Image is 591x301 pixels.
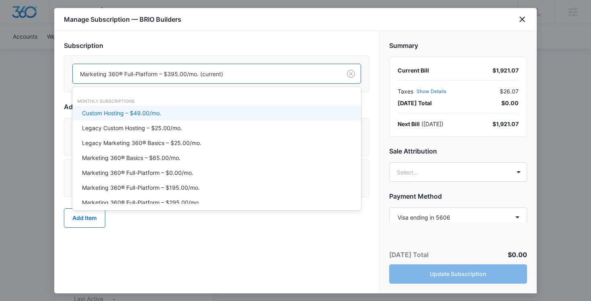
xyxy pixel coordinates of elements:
[82,154,181,162] p: Marketing 360® Basics – $65.00/mo.
[417,89,446,94] button: Show Details
[72,98,361,105] div: Monthly Subscriptions
[389,191,527,201] h2: Payment Method
[64,41,369,50] h2: Subscription
[23,13,39,19] div: v 4.0.25
[398,120,420,127] span: Next Bill
[398,87,413,95] span: Taxes
[345,67,357,80] button: Clear
[64,15,181,24] h1: Manage Subscription — BRIO Builders
[82,168,193,177] p: Marketing 360® Full-Platform – $0.00/mo.
[22,47,28,53] img: tab_domain_overview_orange.svg
[13,13,19,19] img: logo_orange.svg
[398,67,429,74] span: Current Bill
[64,208,105,228] button: Add Item
[398,99,432,107] span: [DATE] Total
[389,146,527,156] h2: Sale Attribution
[389,41,527,50] h2: Summary
[80,70,82,78] input: Subscription
[82,109,161,117] p: Custom Hosting – $49.00/mo.
[501,99,519,107] span: $0.00
[82,183,200,192] p: Marketing 360® Full-Platform – $195.00/mo.
[492,66,519,75] div: $1,921.07
[500,87,519,95] span: $26.07
[82,198,200,207] p: Marketing 360® Full-Platform – $295.00/mo.
[508,251,527,259] span: $0.00
[64,102,369,112] h2: Add-Ons
[517,15,527,24] button: close
[89,48,135,53] div: Keywords by Traffic
[80,47,86,53] img: tab_keywords_by_traffic_grey.svg
[21,21,88,27] div: Domain: [DOMAIN_NAME]
[492,120,519,128] div: $1,921.07
[31,48,72,53] div: Domain Overview
[82,139,201,147] p: Legacy Marketing 360® Basics – $25.00/mo.
[82,124,182,132] p: Legacy Custom Hosting – $25.00/mo.
[13,21,19,27] img: website_grey.svg
[398,120,443,128] div: ( [DATE] )
[389,250,429,259] p: [DATE] Total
